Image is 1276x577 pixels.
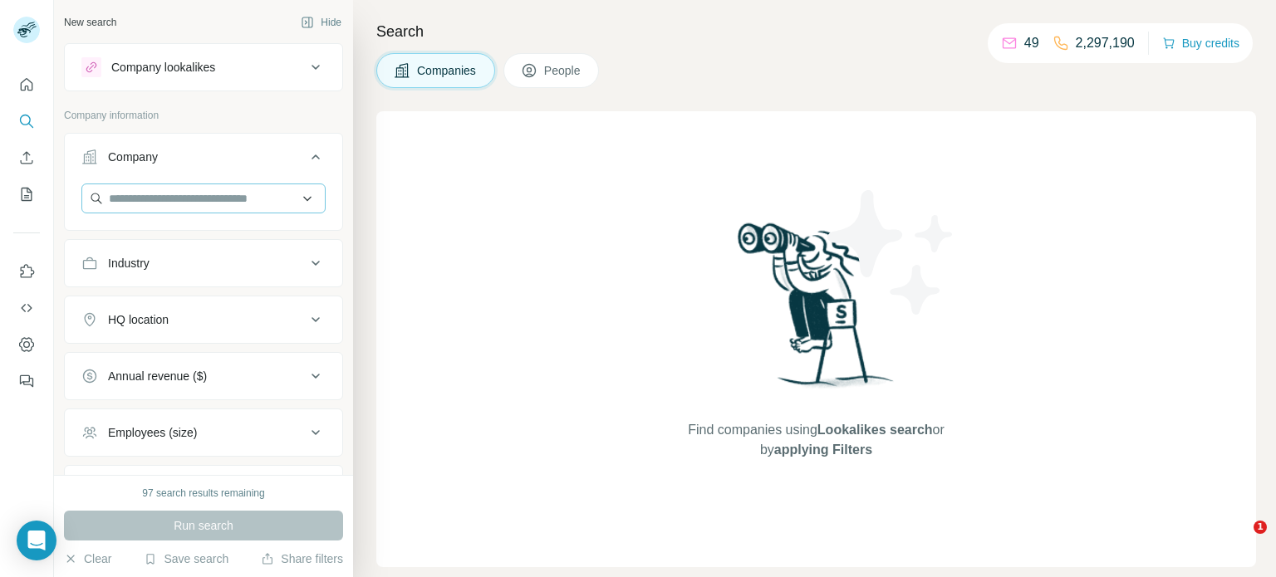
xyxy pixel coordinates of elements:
div: 97 search results remaining [142,486,264,501]
span: People [544,62,582,79]
button: Industry [65,243,342,283]
div: Industry [108,255,150,271]
span: Lookalikes search [817,423,933,437]
p: Company information [64,108,343,123]
button: Enrich CSV [13,143,40,173]
span: Find companies using or by [683,420,949,460]
button: Technologies [65,469,342,509]
div: Company lookalikes [111,59,215,76]
div: New search [64,15,116,30]
div: Open Intercom Messenger [17,521,56,560]
span: applying Filters [774,443,872,457]
button: Company [65,137,342,183]
div: Annual revenue ($) [108,368,207,384]
button: Use Surfe on LinkedIn [13,257,40,286]
button: My lists [13,179,40,209]
button: Share filters [261,550,343,567]
div: HQ location [108,311,169,328]
button: Save search [144,550,228,567]
button: Feedback [13,366,40,396]
button: Annual revenue ($) [65,356,342,396]
img: Surfe Illustration - Stars [817,178,966,327]
button: Buy credits [1162,32,1239,55]
span: 1 [1254,521,1267,534]
button: Clear [64,550,111,567]
span: Companies [417,62,478,79]
button: Quick start [13,70,40,100]
h4: Search [376,20,1256,43]
button: Dashboard [13,330,40,359]
button: Employees (size) [65,413,342,452]
div: Company [108,149,158,165]
div: Employees (size) [108,424,197,441]
button: Company lookalikes [65,47,342,87]
button: Use Surfe API [13,293,40,323]
button: HQ location [65,300,342,340]
p: 49 [1024,33,1039,53]
button: Search [13,106,40,136]
img: Surfe Illustration - Woman searching with binoculars [730,218,903,403]
p: 2,297,190 [1076,33,1135,53]
button: Hide [289,10,353,35]
iframe: Intercom live chat [1220,521,1259,560]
